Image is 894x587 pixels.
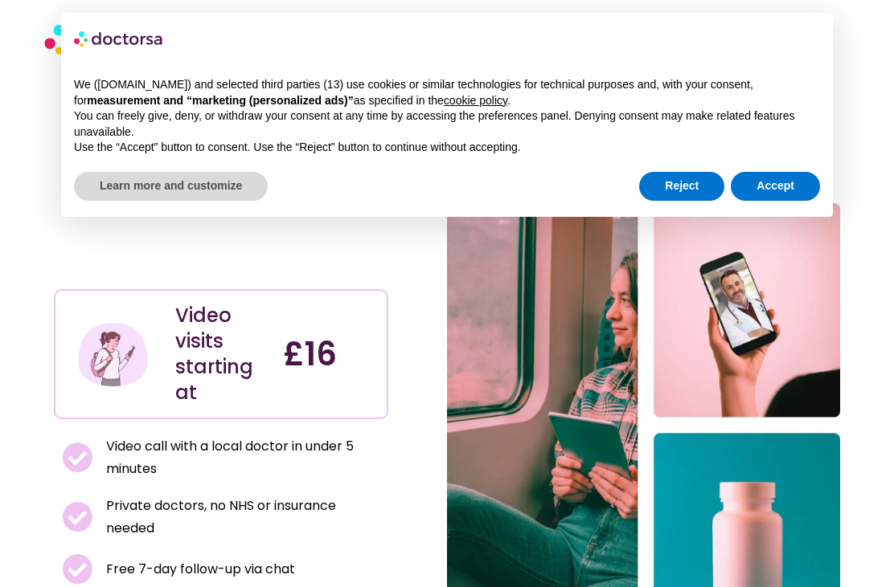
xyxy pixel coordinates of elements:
[62,234,303,254] iframe: Customer reviews powered by Trustpilot
[444,94,507,107] a: cookie policy
[731,172,820,201] button: Accept
[74,140,820,156] p: Use the “Accept” button to consent. Use the “Reject” button to continue without accepting.
[102,435,379,480] span: Video call with a local doctor in under 5 minutes
[74,77,820,108] p: We ([DOMAIN_NAME]) and selected third parties (13) use cookies or similar technologies for techni...
[175,303,267,406] div: Video visits starting at
[74,172,268,201] button: Learn more and customize
[74,26,164,51] img: logo
[74,108,820,140] p: You can freely give, deny, or withdraw your consent at any time by accessing the preferences pane...
[76,318,150,391] img: Illustration depicting a young woman in a casual outfit, engaged with her smartphone. She has a p...
[639,172,724,201] button: Reject
[102,495,379,540] span: Private doctors, no NHS or insurance needed
[87,94,353,107] strong: measurement and “marketing (personalized ads)”
[283,335,375,373] h4: £16
[62,254,380,273] iframe: Customer reviews powered by Trustpilot
[102,558,295,581] span: Free 7-day follow-up via chat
